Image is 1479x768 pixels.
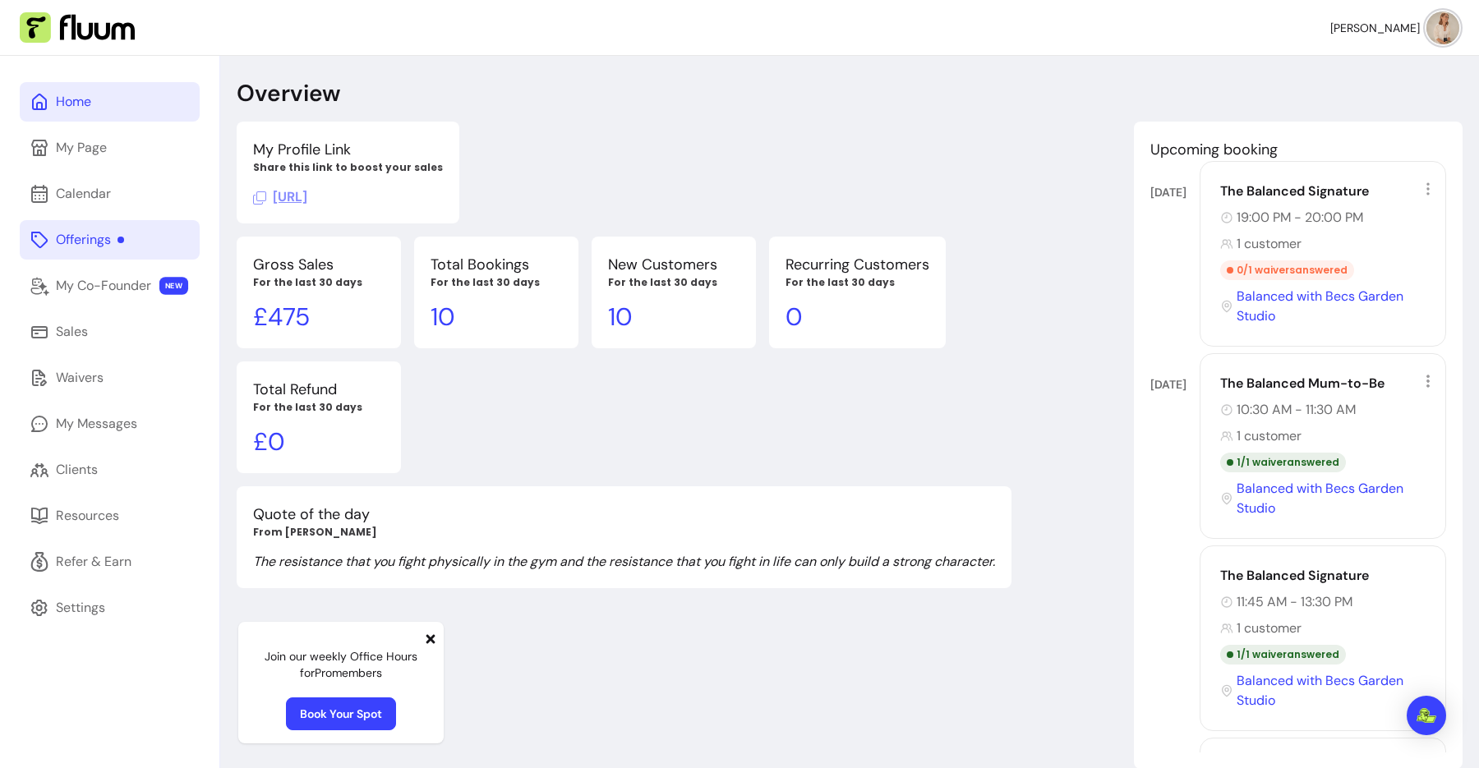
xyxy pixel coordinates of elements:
div: 11:45 AM - 13:30 PM [1220,592,1435,612]
div: 0 / 1 waivers answered [1220,260,1354,280]
div: My Co-Founder [56,276,151,296]
div: 1 / 1 waiver answered [1220,645,1346,665]
div: The Balanced Signature [1220,566,1435,586]
div: The Balanced Signature [1220,182,1435,201]
div: Open Intercom Messenger [1407,696,1446,735]
a: Waivers [20,358,200,398]
span: [PERSON_NAME] [1330,20,1420,36]
p: For the last 30 days [786,276,929,289]
p: Share this link to boost your sales [253,161,443,174]
p: Gross Sales [253,253,385,276]
p: From [PERSON_NAME] [253,526,995,539]
a: Calendar [20,174,200,214]
a: Resources [20,496,200,536]
p: Upcoming booking [1150,138,1446,161]
div: Resources [56,506,119,526]
button: avatar[PERSON_NAME] [1330,11,1459,44]
a: Book Your Spot [286,697,396,730]
p: 10 [608,302,739,332]
a: My Page [20,128,200,168]
p: My Profile Link [253,138,443,161]
div: [DATE] [1150,376,1200,393]
p: 0 [786,302,929,332]
p: Overview [237,79,340,108]
p: £ 475 [253,302,385,332]
div: 1 customer [1220,426,1435,446]
a: My Co-Founder NEW [20,266,200,306]
a: Home [20,82,200,122]
p: £ 0 [253,427,385,457]
a: Sales [20,312,200,352]
p: For the last 30 days [253,401,385,414]
img: Fluum Logo [20,12,135,44]
p: For the last 30 days [431,276,562,289]
img: avatar [1426,11,1459,44]
div: 1 / 1 waiver answered [1220,453,1346,472]
span: Click to copy [253,188,307,205]
a: Clients [20,450,200,490]
a: Refer & Earn [20,542,200,582]
p: Quote of the day [253,503,995,526]
span: Balanced with Becs Garden Studio [1237,479,1435,518]
div: Refer & Earn [56,552,131,572]
p: The resistance that you fight physically in the gym and the resistance that you fight in life can... [253,552,995,572]
p: 10 [431,302,562,332]
div: Waivers [56,368,104,388]
div: 10:30 AM - 11:30 AM [1220,400,1435,420]
div: Calendar [56,184,111,204]
div: Clients [56,460,98,480]
span: Balanced with Becs Garden Studio [1237,287,1435,326]
p: Total Refund [253,378,385,401]
div: Settings [56,598,105,618]
a: My Messages [20,404,200,444]
div: 19:00 PM - 20:00 PM [1220,208,1435,228]
div: 1 customer [1220,234,1435,254]
a: Offerings [20,220,200,260]
p: For the last 30 days [608,276,739,289]
div: My Page [56,138,107,158]
div: Home [56,92,91,112]
p: New Customers [608,253,739,276]
a: Settings [20,588,200,628]
div: Offerings [56,230,124,250]
div: 1 customer [1220,619,1435,638]
div: The Balanced Mum-to-Be [1220,374,1435,393]
span: NEW [159,277,188,295]
div: My Messages [56,414,137,434]
p: For the last 30 days [253,276,385,289]
span: Balanced with Becs Garden Studio [1237,671,1435,711]
div: Sales [56,322,88,342]
p: Join our weekly Office Hours for Pro members [251,648,431,681]
p: Total Bookings [431,253,562,276]
div: [DATE] [1150,184,1200,200]
p: Recurring Customers [786,253,929,276]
